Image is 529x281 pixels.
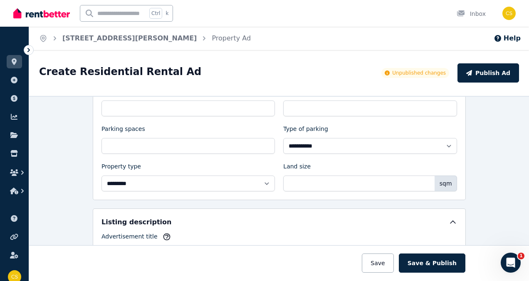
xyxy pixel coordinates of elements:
[101,125,145,136] label: Parking spaces
[283,162,311,174] label: Land size
[62,34,197,42] a: [STREET_ADDRESS][PERSON_NAME]
[212,34,251,42] a: Property Ad
[283,125,328,136] label: Type of parking
[101,232,158,244] label: Advertisement title
[518,253,524,259] span: 1
[166,10,168,17] span: k
[149,8,162,19] span: Ctrl
[399,253,465,273] button: Save & Publish
[101,162,141,174] label: Property type
[101,217,171,227] h5: Listing description
[501,253,521,273] iframe: Intercom live chat
[392,70,446,76] span: Unpublished changes
[362,253,393,273] button: Save
[13,7,70,20] img: RentBetter
[39,65,201,78] h1: Create Residential Rental Ad
[457,10,486,18] div: Inbox
[502,7,516,20] img: Carolyn Sinclair
[29,27,261,50] nav: Breadcrumb
[494,33,521,43] button: Help
[457,63,519,83] button: Publish Ad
